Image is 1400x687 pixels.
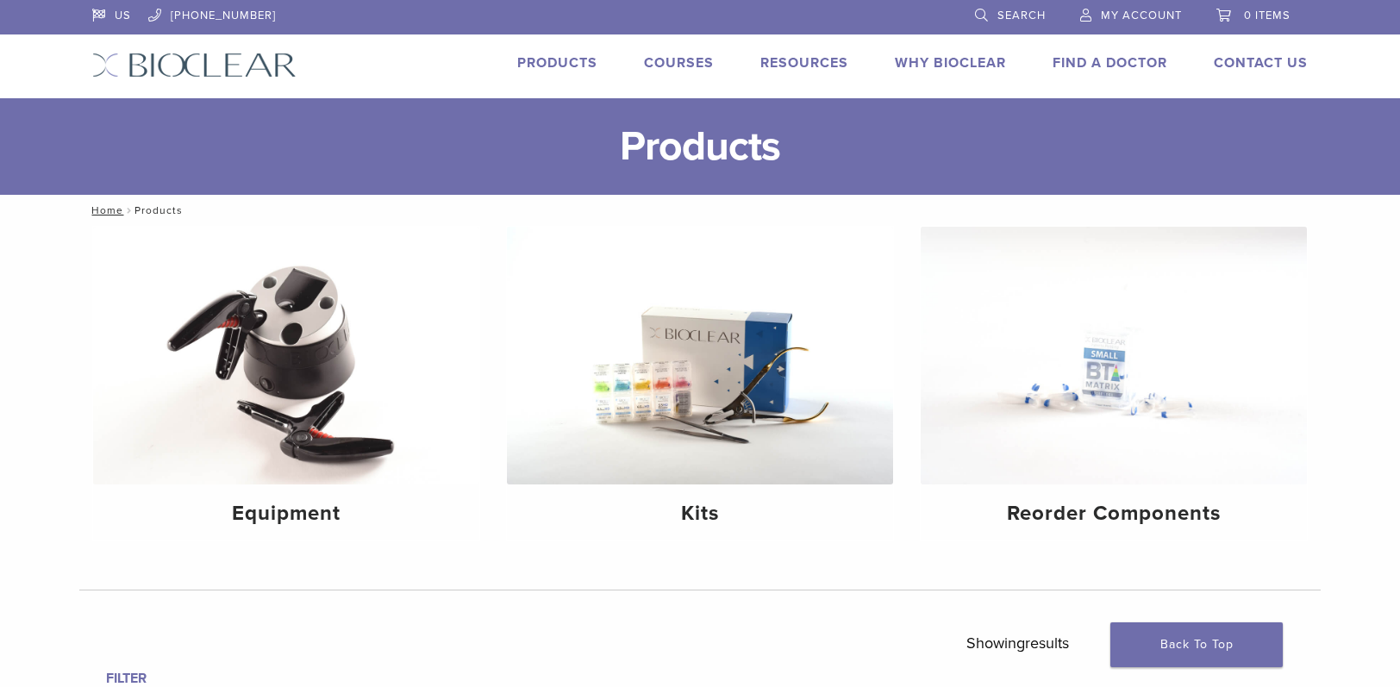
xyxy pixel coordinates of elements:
a: Reorder Components [921,227,1307,540]
h4: Reorder Components [934,498,1293,529]
span: 0 items [1244,9,1291,22]
a: Courses [644,54,714,72]
p: Showing results [966,625,1069,661]
img: Kits [507,227,893,484]
img: Bioclear [92,53,297,78]
a: Resources [760,54,848,72]
a: Find A Doctor [1053,54,1167,72]
h4: Equipment [107,498,466,529]
img: Equipment [93,227,479,484]
a: Why Bioclear [895,54,1006,72]
a: Home [86,204,123,216]
a: Products [517,54,597,72]
nav: Products [79,195,1321,226]
span: My Account [1101,9,1182,22]
a: Back To Top [1110,622,1283,667]
span: / [123,206,134,215]
img: Reorder Components [921,227,1307,484]
a: Kits [507,227,893,540]
span: Search [997,9,1046,22]
a: Contact Us [1214,54,1308,72]
a: Equipment [93,227,479,540]
h4: Kits [521,498,879,529]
